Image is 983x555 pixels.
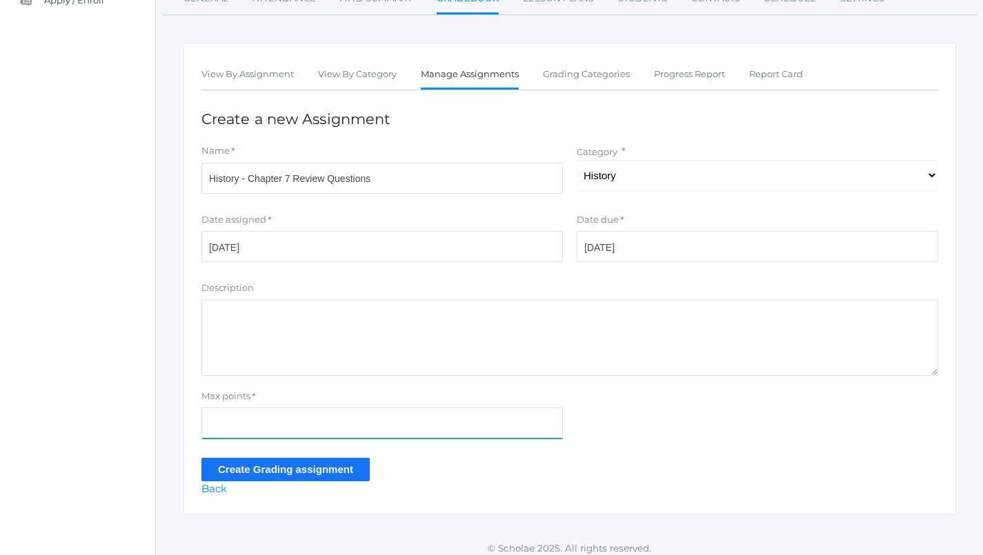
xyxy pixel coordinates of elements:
label: Category [577,146,617,157]
label: Max points [201,390,250,403]
a: Progress Report [654,61,725,88]
label: Description [201,281,254,295]
label: Date due [577,213,619,227]
h1: Create a new Assignment [201,111,938,127]
input: Create Grading assignment [201,458,370,481]
a: View By Category [318,61,397,88]
a: Manage Assignments [421,61,519,90]
label: Name [201,144,230,158]
a: Grading Categories [543,61,630,88]
p: © Scholae 2025. All rights reserved. [156,541,983,555]
a: Back [201,482,227,495]
label: Date assigned [201,213,266,227]
a: Report Card [749,61,803,88]
a: View By Assignment [201,61,294,88]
